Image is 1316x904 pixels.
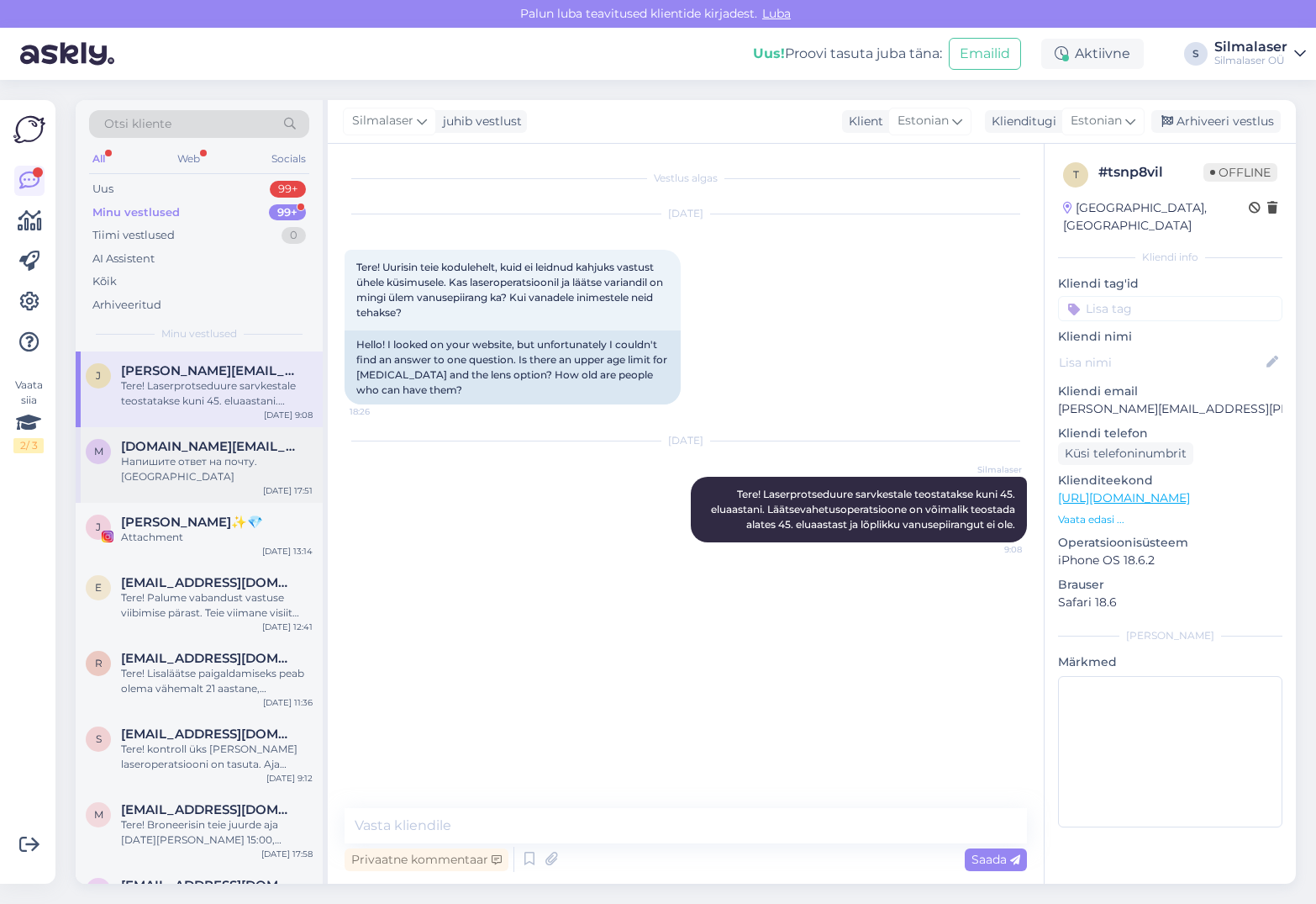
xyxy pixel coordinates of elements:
[121,378,313,409] div: Tere! Laserprotseduure sarvkestale teostatakse kuni 45. eluaastani. Läätsevahetusoperatsioone on ...
[1071,112,1122,130] span: Estonian
[959,543,1022,556] span: 9:08
[92,297,161,314] div: Arhiveeritud
[971,852,1020,867] span: Saada
[1058,328,1282,346] p: Kliendi nimi
[92,204,180,221] div: Minu vestlused
[92,227,175,244] div: Tiimi vestlused
[1073,168,1079,181] span: t
[1058,275,1282,293] p: Kliendi tag'id
[161,326,237,341] span: Minu vestlused
[121,802,296,817] span: michelsonkeithlin01@gmail.com
[121,666,313,696] div: Tere! Lisaläätse paigaldamiseks peab olema vähemalt 21 aastane, läätsevahetusoperatsiooni jaoks e...
[95,581,102,594] span: e
[985,113,1056,130] div: Klienditugi
[1041,39,1144,69] div: Aktiivne
[1058,534,1282,552] p: Operatsioonisüsteem
[263,696,313,709] div: [DATE] 11:36
[174,148,203,170] div: Web
[1058,250,1282,265] div: Kliendi info
[1058,296,1282,321] input: Lisa tag
[1203,163,1277,182] span: Offline
[1058,425,1282,442] p: Kliendi telefon
[92,181,113,198] div: Uus
[121,727,296,742] span: saints314@gmail.com
[121,742,313,772] div: Tere! kontroll üks [PERSON_NAME] laseroperatsiooni on tasuta. Aja broneerimiseks helistage 6750017.
[898,112,949,130] span: Estonian
[264,409,313,421] div: [DATE] 9:08
[757,6,796,21] span: Luba
[121,590,313,621] div: Tere! Palume vabandust vastuse viibimise pärast. Teie viimane visiit [PERSON_NAME] on olnud aasta...
[1151,110,1281,133] div: Arhiveeri vestlus
[94,445,103,457] span: m
[121,515,263,530] span: Janete Aas✨💎
[1059,353,1263,372] input: Lisa nimi
[1058,576,1282,594] p: Brauser
[266,772,313,785] div: [DATE] 9:12
[121,530,313,545] div: Attachment
[95,657,103,669] span: r
[94,808,103,821] span: m
[345,433,1027,448] div: [DATE]
[1214,40,1287,54] div: Silmalaser
[1214,40,1306,67] a: SilmalaserSilmalaser OÜ
[96,732,102,745] span: s
[1098,162,1203,182] div: # tsnp8vil
[1063,199,1249,235] div: [GEOGRAPHIC_DATA], [GEOGRAPHIC_DATA]
[1058,594,1282,611] p: Safari 18.6
[262,621,313,633] div: [DATE] 12:41
[96,369,101,382] span: j
[1058,383,1282,400] p: Kliendi email
[121,454,313,484] div: Напишите ответ на почту. [GEOGRAPHIC_DATA]
[121,878,296,893] span: kkallisma@gmail.com
[1058,512,1282,527] p: Vaata edasi ...
[711,488,1018,531] span: Tere! Laserprotseduure sarvkestale teostatakse kuni 45. eluaastani. Läätsevahetusoperatsioone on ...
[949,38,1021,70] button: Emailid
[753,44,942,64] div: Proovi tasuta juba täna:
[104,115,171,133] span: Otsi kliente
[121,817,313,848] div: Tere! Broneerisin teie juurde aja [DATE][PERSON_NAME] 15:00, sooviksin kellaaega muuta. Kas oleks...
[121,575,296,590] span: eve.sooneste@gmail.com
[1058,628,1282,643] div: [PERSON_NAME]
[842,113,883,130] div: Klient
[13,114,45,145] img: Askly Logo
[959,463,1022,476] span: Silmalaser
[1058,400,1282,418] p: [PERSON_NAME][EMAIL_ADDRESS][PERSON_NAME][DOMAIN_NAME]
[345,171,1027,186] div: Vestlus algas
[1058,472,1282,489] p: Klienditeekond
[350,405,413,418] span: 18:26
[96,521,101,533] span: J
[753,45,785,61] b: Uus!
[352,112,413,130] span: Silmalaser
[121,651,296,666] span: reetraudsepp19@gmail.com
[92,273,117,290] div: Kõik
[356,261,666,319] span: Tere! Uurisin teie kodulehelt, kuid ei leidnud kahjuks vastust ühele küsimusele. Kas laseroperats...
[13,378,44,453] div: Vaata siia
[262,545,313,558] div: [DATE] 13:14
[1184,42,1208,66] div: S
[345,330,681,404] div: Hello! I looked on your website, but unfortunately I couldn't find an answer to one question. Is ...
[345,848,508,871] div: Privaatne kommentaar
[1058,653,1282,671] p: Märkmed
[89,148,108,170] div: All
[263,484,313,497] div: [DATE] 17:51
[345,206,1027,221] div: [DATE]
[92,251,155,267] div: AI Assistent
[13,438,44,453] div: 2 / 3
[436,113,522,130] div: juhib vestlust
[261,848,313,860] div: [DATE] 17:58
[1058,490,1190,505] a: [URL][DOMAIN_NAME]
[282,227,306,244] div: 0
[1214,54,1287,67] div: Silmalaser OÜ
[1058,442,1193,465] div: Küsi telefoninumbrit
[268,148,309,170] div: Socials
[270,181,306,198] div: 99+
[269,204,306,221] div: 99+
[121,439,296,454] span: mostova.pl@gmail.com
[121,363,296,378] span: jagus.heidi@gmail.com
[1058,552,1282,569] p: iPhone OS 18.6.2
